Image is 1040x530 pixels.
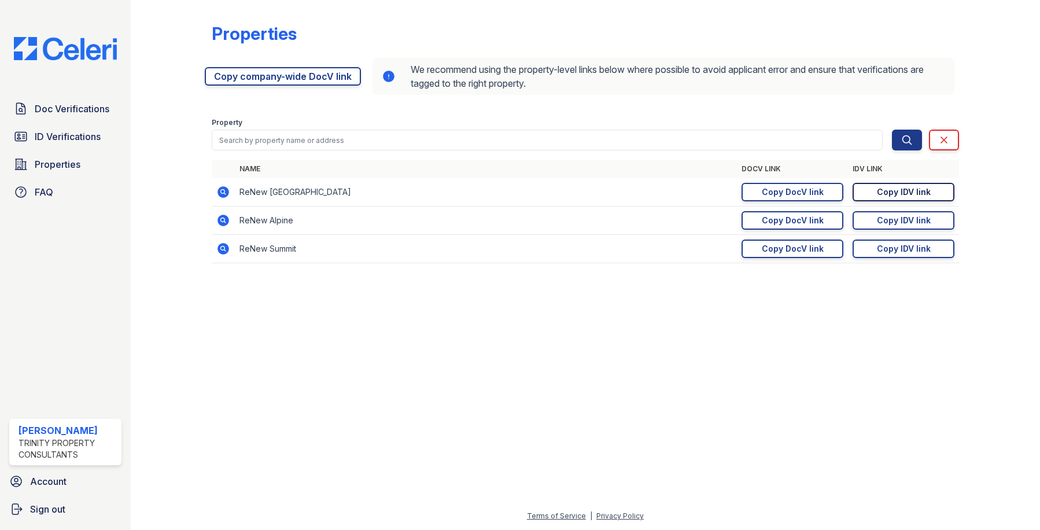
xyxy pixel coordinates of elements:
[35,157,80,171] span: Properties
[877,243,931,255] div: Copy IDV link
[9,153,121,176] a: Properties
[737,160,848,178] th: DocV Link
[9,97,121,120] a: Doc Verifications
[527,511,586,520] a: Terms of Service
[19,424,117,437] div: [PERSON_NAME]
[762,215,824,226] div: Copy DocV link
[853,240,954,258] a: Copy IDV link
[19,437,117,461] div: Trinity Property Consultants
[590,511,592,520] div: |
[762,243,824,255] div: Copy DocV link
[35,102,109,116] span: Doc Verifications
[235,160,737,178] th: Name
[30,474,67,488] span: Account
[877,215,931,226] div: Copy IDV link
[212,23,297,44] div: Properties
[742,183,843,201] a: Copy DocV link
[742,240,843,258] a: Copy DocV link
[5,470,126,493] a: Account
[205,67,361,86] a: Copy company-wide DocV link
[35,130,101,143] span: ID Verifications
[5,498,126,521] a: Sign out
[235,207,737,235] td: ReNew Alpine
[742,211,843,230] a: Copy DocV link
[853,183,954,201] a: Copy IDV link
[848,160,959,178] th: IDV Link
[35,185,53,199] span: FAQ
[212,118,242,127] label: Property
[373,58,955,95] div: We recommend using the property-level links below where possible to avoid applicant error and ens...
[9,125,121,148] a: ID Verifications
[596,511,644,520] a: Privacy Policy
[5,37,126,60] img: CE_Logo_Blue-a8612792a0a2168367f1c8372b55b34899dd931a85d93a1a3d3e32e68fde9ad4.png
[212,130,883,150] input: Search by property name or address
[235,178,737,207] td: ReNew [GEOGRAPHIC_DATA]
[762,186,824,198] div: Copy DocV link
[853,211,954,230] a: Copy IDV link
[9,181,121,204] a: FAQ
[235,235,737,263] td: ReNew Summit
[30,502,65,516] span: Sign out
[877,186,931,198] div: Copy IDV link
